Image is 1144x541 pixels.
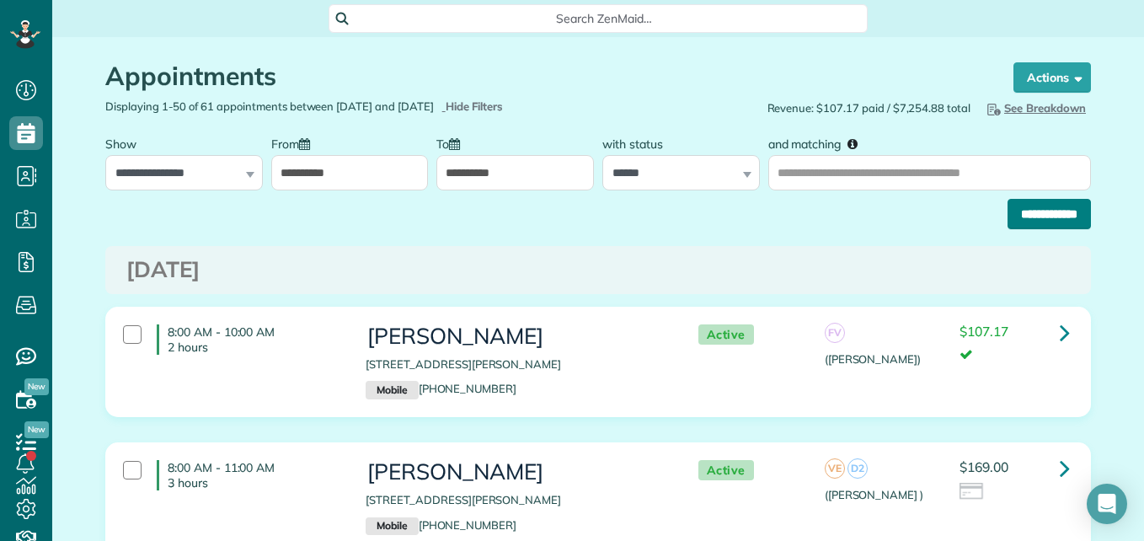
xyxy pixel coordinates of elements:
span: New [24,378,49,395]
span: FV [825,323,845,343]
span: ([PERSON_NAME]) [825,352,921,366]
p: [STREET_ADDRESS][PERSON_NAME] [366,356,664,372]
span: VE [825,458,845,479]
a: Mobile[PHONE_NUMBER] [366,382,516,395]
span: See Breakdown [984,101,1086,115]
label: and matching [768,127,870,158]
p: [STREET_ADDRESS][PERSON_NAME] [366,492,664,508]
small: Mobile [366,517,418,536]
span: Active [698,324,754,345]
span: D2 [847,458,868,479]
div: Open Intercom Messenger [1087,484,1127,524]
small: Mobile [366,381,418,399]
button: See Breakdown [979,99,1091,117]
h3: [PERSON_NAME] [366,324,664,349]
span: Active [698,460,754,481]
h1: Appointments [105,62,981,90]
img: icon_credit_card_neutral-3d9a980bd25ce6dbb0f2033d7200983694762465c175678fcbc2d8f4bc43548e.png [960,483,985,501]
span: Revenue: $107.17 paid / $7,254.88 total [767,100,970,116]
a: Hide Filters [442,99,504,113]
button: Actions [1013,62,1091,93]
h3: [DATE] [126,258,1070,282]
span: $169.00 [960,458,1008,475]
label: From [271,127,318,158]
span: $107.17 [960,323,1008,340]
span: ([PERSON_NAME] ) [825,488,923,501]
span: New [24,421,49,438]
h3: [PERSON_NAME] [366,460,664,485]
label: To [436,127,468,158]
div: Displaying 1-50 of 61 appointments between [DATE] and [DATE] [93,99,598,115]
p: 2 hours [168,340,340,355]
h4: 8:00 AM - 11:00 AM [157,460,340,490]
p: 3 hours [168,475,340,490]
h4: 8:00 AM - 10:00 AM [157,324,340,355]
a: Mobile[PHONE_NUMBER] [366,518,516,532]
span: Hide Filters [446,99,504,115]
